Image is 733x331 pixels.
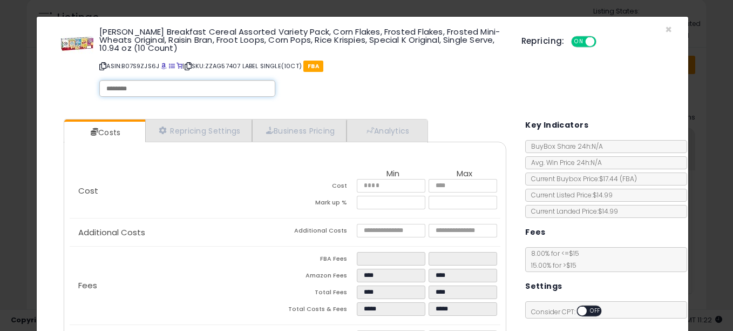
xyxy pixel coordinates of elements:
a: Repricing Settings [145,120,252,142]
span: Current Landed Price: $14.99 [526,207,618,216]
p: ASIN: B07S9ZJS6J | SKU: ZZAG57407 LABEL SINGLE(10CT) [99,57,505,75]
span: ON [572,37,586,47]
span: OFF [594,37,612,47]
td: FBA Fees [285,252,357,269]
img: 51RDj4d1OaL._SL60_.jpg [61,28,93,60]
a: Analytics [347,120,426,142]
th: Min [357,169,429,179]
td: Additional Costs [285,224,357,241]
h5: Settings [525,280,562,293]
span: $17.44 [599,174,637,183]
td: Cost [285,179,357,196]
h3: [PERSON_NAME] Breakfast Cereal Assorted Variety Pack, Corn Flakes, Frosted Flakes, Frosted Mini-W... [99,28,505,52]
span: Current Buybox Price: [526,174,637,183]
span: 8.00 % for <= $15 [526,249,579,270]
span: × [665,22,672,37]
p: Additional Costs [70,228,285,237]
span: ( FBA ) [620,174,637,183]
a: Costs [64,122,144,143]
a: Business Pricing [252,120,347,142]
span: FBA [303,61,323,72]
a: Your listing only [177,62,182,70]
span: Current Listed Price: $14.99 [526,190,613,200]
h5: Key Indicators [525,118,588,132]
a: All offer listings [169,62,175,70]
span: Avg. Win Price 24h: N/A [526,158,602,167]
h5: Repricing: [521,37,565,45]
td: Mark up % [285,196,357,213]
a: BuyBox page [161,62,167,70]
td: Total Costs & Fees [285,302,357,319]
span: 15.00 % for > $15 [526,261,576,270]
h5: Fees [525,226,546,239]
span: OFF [587,307,604,316]
td: Total Fees [285,286,357,302]
p: Fees [70,281,285,290]
span: Consider CPT: [526,307,616,316]
p: Cost [70,187,285,195]
td: Amazon Fees [285,269,357,286]
th: Max [429,169,500,179]
span: BuyBox Share 24h: N/A [526,142,603,151]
